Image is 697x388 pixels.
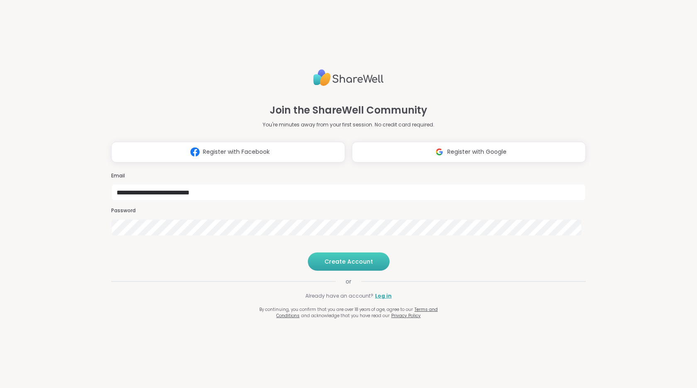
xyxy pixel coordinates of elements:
[324,257,373,266] span: Create Account
[203,148,270,156] span: Register with Facebook
[313,66,384,90] img: ShareWell Logo
[270,103,427,118] h1: Join the ShareWell Community
[259,306,413,313] span: By continuing, you confirm that you are over 18 years of age, agree to our
[375,292,392,300] a: Log in
[352,142,586,162] button: Register with Google
[431,144,447,160] img: ShareWell Logomark
[111,207,586,214] h3: Password
[111,172,586,179] h3: Email
[187,144,203,160] img: ShareWell Logomark
[308,252,390,271] button: Create Account
[336,277,361,286] span: or
[111,142,345,162] button: Register with Facebook
[391,313,421,319] a: Privacy Policy
[276,306,438,319] a: Terms and Conditions
[301,313,390,319] span: and acknowledge that you have read our
[263,121,434,129] p: You're minutes away from your first session. No credit card required.
[305,292,373,300] span: Already have an account?
[447,148,507,156] span: Register with Google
